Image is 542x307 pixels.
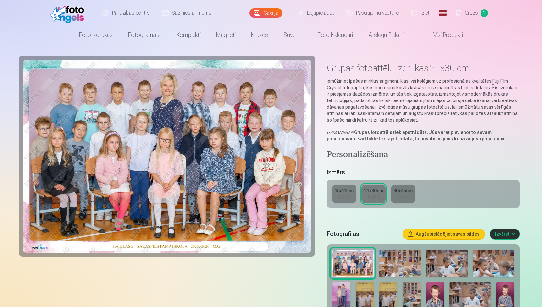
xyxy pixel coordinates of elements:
span: 1 [481,9,488,17]
a: 21x30cm4,30 € [361,185,386,203]
a: Fotogrāmata [120,26,169,44]
h5: Fotogrāfijas [327,230,397,239]
p: Iemūžiniet īpašus mirkļus ar ģimeni, klasi vai kolēģiem uz profesionālas kvalitātes Fuji Film Cry... [327,78,519,123]
a: Visi produkti [415,26,471,44]
a: Atslēgu piekariņi [361,26,415,44]
strong: Grupas fotoattēls tiek apstrādāts. Jūs varat pievienot to savam pasūtījumam. Kad bilde tiks apstr... [327,130,507,141]
a: Galerija [249,8,282,18]
a: Komplekti [169,26,208,44]
div: 4,30 € [338,194,350,200]
a: Krūzes [243,26,276,44]
span: Grozs [465,9,478,17]
div: 21x30cm [364,187,383,194]
div: 30x45cm [393,187,413,194]
a: 30x45cm7,40 € [391,185,415,203]
h1: Grupas fotoattēlu izdrukas 21x30 cm [327,62,519,74]
div: 15x22cm [335,187,354,194]
a: Foto kalendāri [310,26,361,44]
div: 7,40 € [397,194,409,200]
a: Foto izdrukas [71,26,120,44]
a: Suvenīri [276,26,310,44]
a: Magnēti [208,26,243,44]
h5: Izmērs [327,168,519,177]
button: Augšupielādējiet savas bildes [403,229,485,239]
a: 15x22cm4,30 € [332,185,356,203]
button: Izvērst [490,229,520,239]
img: /fa1 [50,3,88,23]
h4: Personalizēšana [327,150,519,160]
em: UZMANĪBU ! [327,130,352,135]
div: 4,30 € [368,194,380,200]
